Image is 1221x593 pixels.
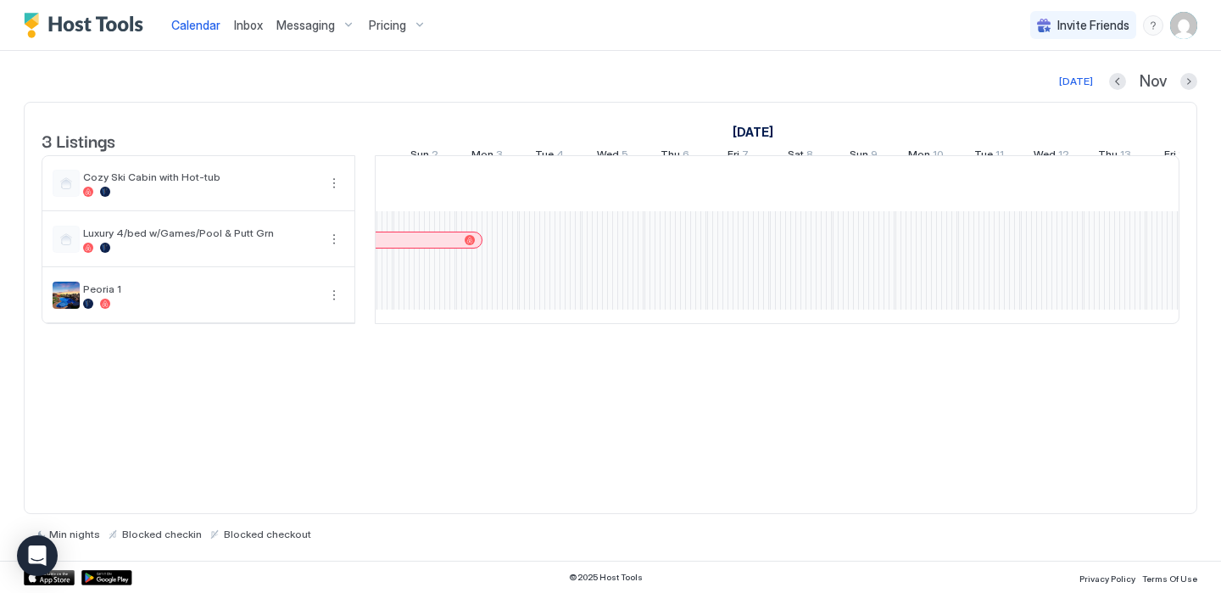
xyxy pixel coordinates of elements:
a: November 4, 2025 [531,144,568,169]
div: [DATE] [1059,74,1093,89]
span: Pricing [369,18,406,33]
span: Blocked checkout [224,528,311,540]
span: 5 [622,148,628,165]
span: Tue [974,148,993,165]
span: Tue [535,148,554,165]
a: November 1, 2025 [728,120,778,144]
a: Google Play Store [81,570,132,585]
span: Thu [661,148,680,165]
a: Terms Of Use [1142,568,1197,586]
span: Invite Friends [1057,18,1129,33]
span: Sat [788,148,804,165]
span: © 2025 Host Tools [569,572,643,583]
button: [DATE] [1057,71,1096,92]
span: 9 [871,148,878,165]
span: 14 [1179,148,1190,165]
span: Terms Of Use [1142,573,1197,584]
span: Blocked checkin [122,528,202,540]
a: November 10, 2025 [904,144,948,169]
span: Calendar [171,18,220,32]
span: Sun [850,148,868,165]
span: 3 Listings [42,127,115,153]
a: Host Tools Logo [24,13,151,38]
span: 10 [933,148,944,165]
span: 3 [496,148,503,165]
div: menu [324,285,344,305]
span: 4 [556,148,564,165]
span: 2 [432,148,438,165]
span: Sun [410,148,429,165]
div: menu [324,173,344,193]
a: November 3, 2025 [467,144,507,169]
a: November 13, 2025 [1094,144,1135,169]
span: Peoria 1 [83,283,317,295]
span: Messaging [276,18,335,33]
div: menu [1143,15,1163,36]
a: Calendar [171,16,220,34]
a: November 7, 2025 [723,144,753,169]
a: Inbox [234,16,263,34]
div: Open Intercom Messenger [17,535,58,576]
div: menu [324,229,344,249]
span: 12 [1058,148,1069,165]
button: Previous month [1109,73,1126,90]
a: November 5, 2025 [593,144,633,169]
span: 8 [806,148,813,165]
a: November 14, 2025 [1160,144,1195,169]
span: 6 [683,148,689,165]
button: Next month [1180,73,1197,90]
span: Min nights [49,528,100,540]
span: Inbox [234,18,263,32]
span: Thu [1098,148,1118,165]
button: More options [324,229,344,249]
span: 7 [742,148,749,165]
a: Privacy Policy [1079,568,1135,586]
span: Fri [728,148,739,165]
a: November 6, 2025 [656,144,694,169]
span: 13 [1120,148,1131,165]
a: November 9, 2025 [845,144,882,169]
span: Nov [1140,72,1167,92]
a: November 11, 2025 [970,144,1008,169]
a: November 8, 2025 [783,144,817,169]
span: Fri [1164,148,1176,165]
button: More options [324,173,344,193]
div: listing image [53,282,80,309]
span: Cozy Ski Cabin with Hot-tub [83,171,317,183]
span: Wed [597,148,619,165]
div: User profile [1170,12,1197,39]
a: November 12, 2025 [1029,144,1073,169]
a: App Store [24,570,75,585]
span: Privacy Policy [1079,573,1135,584]
a: November 2, 2025 [406,144,443,169]
span: Luxury 4/bed w/Games/Pool & Putt Grn [83,227,317,239]
span: Mon [471,148,493,165]
span: 11 [995,148,1004,165]
span: Mon [908,148,930,165]
span: Wed [1034,148,1056,165]
button: More options [324,285,344,305]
